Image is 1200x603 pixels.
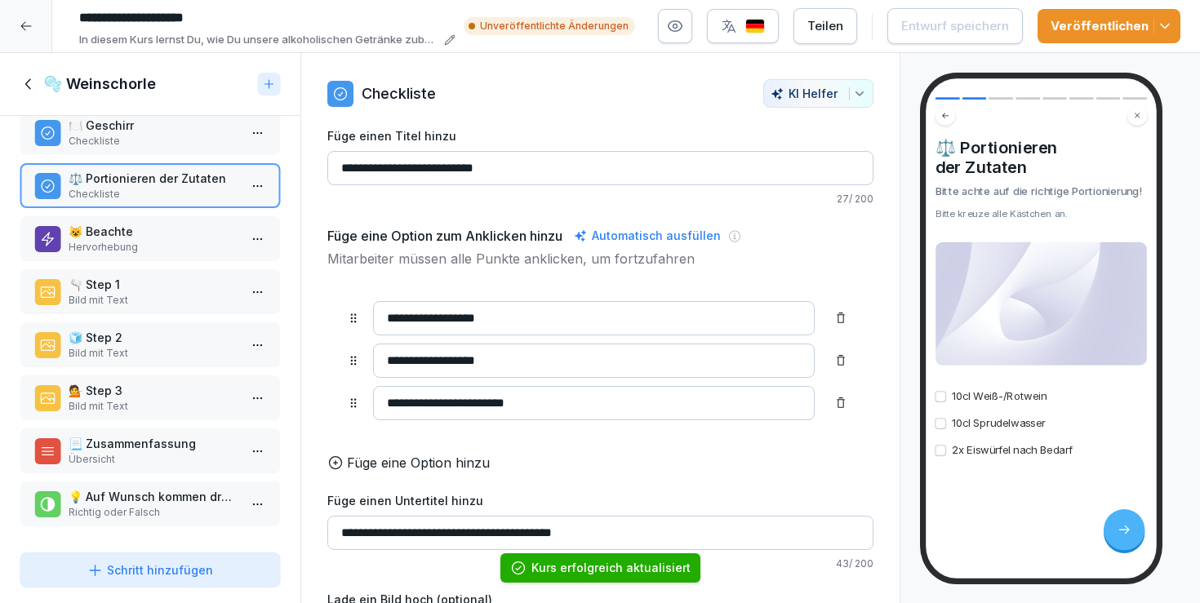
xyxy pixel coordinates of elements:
[951,389,1046,405] p: 10cl Weiß-/Rotwein
[69,134,238,149] p: Checkliste
[901,17,1009,35] div: Entwurf speichern
[887,8,1023,44] button: Entwurf speichern
[327,127,873,144] label: Füge einen Titel hinzu
[20,163,281,208] div: ⚖️ Portionieren der ZutatenCheckliste
[69,488,238,505] p: 💡 Auf Wunsch kommen drei Eiswürfel in die Weinschorle.
[347,453,490,472] p: Füge eine Option hinzu
[327,249,873,268] p: Mitarbeiter müssen alle Punkte anklicken, um fortzufahren
[745,19,765,34] img: de.svg
[327,192,873,206] p: 27 / 200
[935,206,1147,220] div: Bitte kreuze alle Kästchen an.
[20,552,281,587] button: Schritt hinzufügen
[327,226,562,246] h5: Füge eine Option zum Anklicken hinzu
[79,32,439,48] p: In diesem Kurs lernst Du, wie Du unsere alkoholischen Getränke zubereitest.
[69,399,238,414] p: Bild mit Text
[763,79,873,108] button: KI Helfer
[87,561,213,579] div: Schritt hinzufügen
[69,435,238,452] p: 📃 Zusammenfassung
[69,505,238,520] p: Richtig oder Falsch
[69,223,238,240] p: 😺 Beachte
[327,492,873,509] label: Füge einen Untertitel hinzu
[1038,9,1180,43] button: Veröffentlichen
[69,346,238,361] p: Bild mit Text
[771,86,866,100] div: KI Helfer
[793,8,857,44] button: Teilen
[1051,17,1167,35] div: Veröffentlichen
[951,416,1044,432] p: 10cl Sprudelwasser
[935,184,1147,200] p: Bitte achte auf die richtige Portionierung!
[69,452,238,467] p: Übersicht
[480,19,629,33] p: Unveröffentlichte Änderungen
[69,117,238,134] p: 🍽️ Geschirr
[571,226,724,246] div: Automatisch ausfüllen
[20,269,281,314] div: 🫗 Step 1Bild mit Text
[20,216,281,261] div: 😺 BeachteHervorhebung
[935,242,1147,366] img: ImageAndTextPreview.jpg
[44,74,156,94] h1: 🫧 Weinschorle
[951,443,1072,459] p: 2x Eiswürfel nach Bedarf
[935,137,1147,177] h4: ⚖️ Portionieren der Zutaten
[531,560,691,576] div: Kurs erfolgreich aktualisiert
[69,187,238,202] p: Checkliste
[20,428,281,473] div: 📃 ZusammenfassungÜbersicht
[69,293,238,308] p: Bild mit Text
[69,276,238,293] p: 🫗 Step 1
[20,110,281,155] div: 🍽️ GeschirrCheckliste
[69,240,238,255] p: Hervorhebung
[327,556,873,571] p: 43 / 200
[362,82,436,104] p: Checkliste
[20,322,281,367] div: 🧊 Step 2Bild mit Text
[69,329,238,346] p: 🧊 Step 2
[807,17,843,35] div: Teilen
[20,481,281,526] div: 💡 Auf Wunsch kommen drei Eiswürfel in die Weinschorle.Richtig oder Falsch
[69,170,238,187] p: ⚖️ Portionieren der Zutaten
[69,382,238,399] p: 💁 Step 3
[20,375,281,420] div: 💁 Step 3Bild mit Text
